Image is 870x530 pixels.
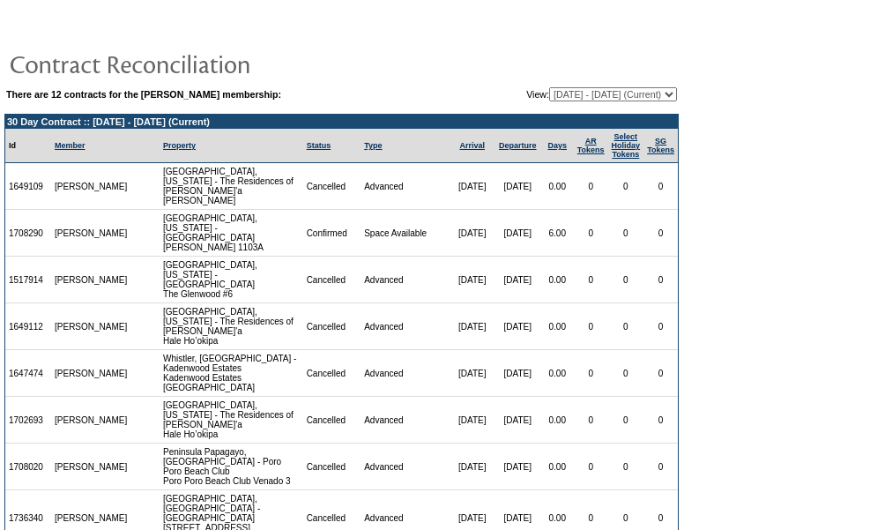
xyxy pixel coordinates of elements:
[541,257,574,303] td: 0.00
[499,141,537,150] a: Departure
[541,397,574,444] td: 0.00
[160,303,303,350] td: [GEOGRAPHIC_DATA], [US_STATE] - The Residences of [PERSON_NAME]'a Hale Ho’okipa
[51,210,131,257] td: [PERSON_NAME]
[5,397,51,444] td: 1702693
[303,303,361,350] td: Cancelled
[440,87,677,101] td: View:
[5,163,51,210] td: 1649109
[5,115,678,129] td: 30 Day Contract :: [DATE] - [DATE] (Current)
[494,444,541,490] td: [DATE]
[303,257,361,303] td: Cancelled
[9,46,361,81] img: pgTtlContractReconciliation.gif
[450,163,494,210] td: [DATE]
[494,303,541,350] td: [DATE]
[361,444,450,490] td: Advanced
[307,141,331,150] a: Status
[608,163,644,210] td: 0
[160,350,303,397] td: Whistler, [GEOGRAPHIC_DATA] - Kadenwood Estates Kadenwood Estates [GEOGRAPHIC_DATA]
[51,163,131,210] td: [PERSON_NAME]
[160,257,303,303] td: [GEOGRAPHIC_DATA], [US_STATE] - [GEOGRAPHIC_DATA] The Glenwood #6
[608,257,644,303] td: 0
[51,397,131,444] td: [PERSON_NAME]
[5,129,51,163] td: Id
[361,163,450,210] td: Advanced
[303,350,361,397] td: Cancelled
[361,350,450,397] td: Advanced
[51,350,131,397] td: [PERSON_NAME]
[5,303,51,350] td: 1649112
[303,210,361,257] td: Confirmed
[643,397,678,444] td: 0
[303,163,361,210] td: Cancelled
[643,210,678,257] td: 0
[541,350,574,397] td: 0.00
[494,210,541,257] td: [DATE]
[5,444,51,490] td: 1708020
[643,303,678,350] td: 0
[574,257,608,303] td: 0
[541,444,574,490] td: 0.00
[643,257,678,303] td: 0
[163,141,196,150] a: Property
[574,303,608,350] td: 0
[541,303,574,350] td: 0.00
[160,163,303,210] td: [GEOGRAPHIC_DATA], [US_STATE] - The Residences of [PERSON_NAME]'a [PERSON_NAME]
[608,397,644,444] td: 0
[450,257,494,303] td: [DATE]
[6,89,281,100] b: There are 12 contracts for the [PERSON_NAME] membership:
[494,257,541,303] td: [DATE]
[612,132,641,159] a: Select HolidayTokens
[5,350,51,397] td: 1647474
[574,163,608,210] td: 0
[361,303,450,350] td: Advanced
[647,137,674,154] a: SGTokens
[361,257,450,303] td: Advanced
[574,210,608,257] td: 0
[51,444,131,490] td: [PERSON_NAME]
[450,303,494,350] td: [DATE]
[608,444,644,490] td: 0
[574,350,608,397] td: 0
[160,210,303,257] td: [GEOGRAPHIC_DATA], [US_STATE] - [GEOGRAPHIC_DATA] [PERSON_NAME] 1103A
[55,141,86,150] a: Member
[494,163,541,210] td: [DATE]
[450,210,494,257] td: [DATE]
[541,210,574,257] td: 6.00
[577,137,605,154] a: ARTokens
[459,141,485,150] a: Arrival
[51,303,131,350] td: [PERSON_NAME]
[361,397,450,444] td: Advanced
[303,444,361,490] td: Cancelled
[643,163,678,210] td: 0
[51,257,131,303] td: [PERSON_NAME]
[643,350,678,397] td: 0
[547,141,567,150] a: Days
[450,397,494,444] td: [DATE]
[574,444,608,490] td: 0
[608,350,644,397] td: 0
[450,444,494,490] td: [DATE]
[160,397,303,444] td: [GEOGRAPHIC_DATA], [US_STATE] - The Residences of [PERSON_NAME]'a Hale Ho’okipa
[303,397,361,444] td: Cancelled
[574,397,608,444] td: 0
[494,350,541,397] td: [DATE]
[494,397,541,444] td: [DATE]
[361,210,450,257] td: Space Available
[450,350,494,397] td: [DATE]
[364,141,382,150] a: Type
[643,444,678,490] td: 0
[5,257,51,303] td: 1517914
[608,303,644,350] td: 0
[608,210,644,257] td: 0
[5,210,51,257] td: 1708290
[160,444,303,490] td: Peninsula Papagayo, [GEOGRAPHIC_DATA] - Poro Poro Beach Club Poro Poro Beach Club Venado 3
[541,163,574,210] td: 0.00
